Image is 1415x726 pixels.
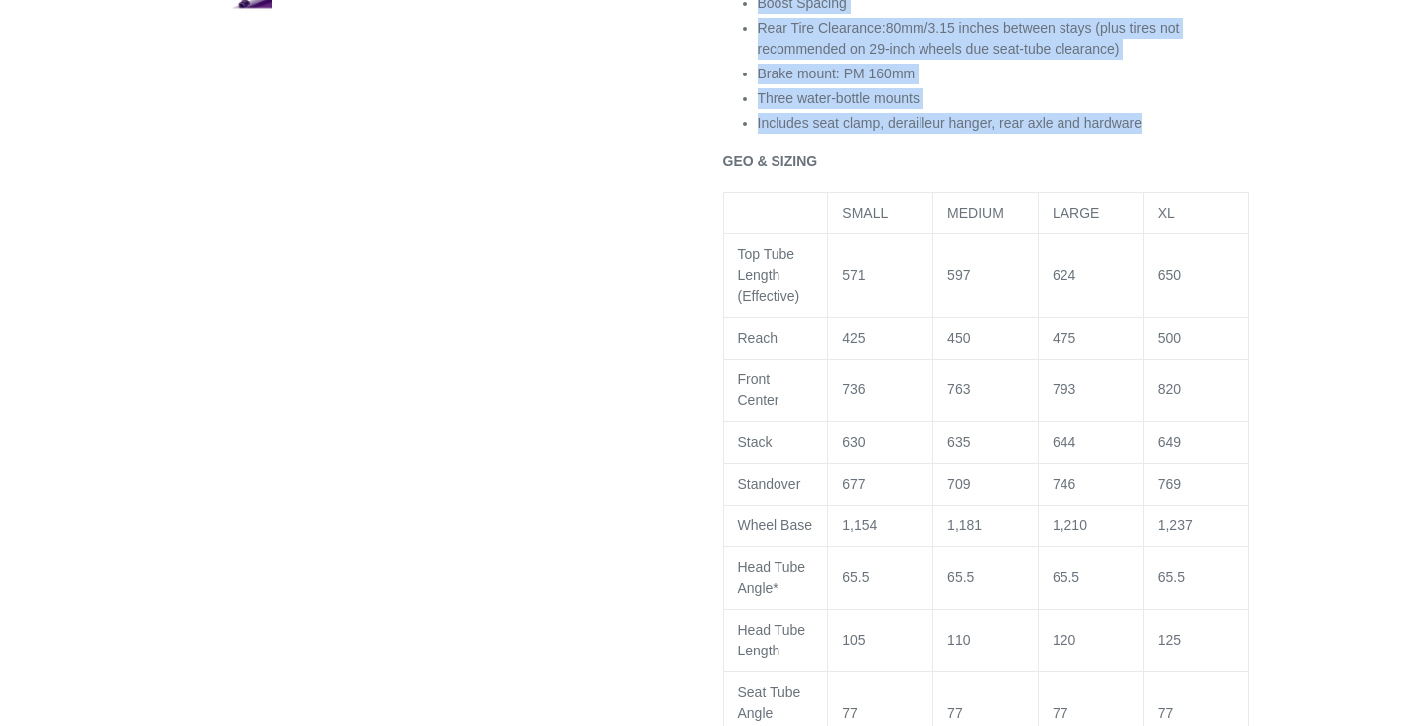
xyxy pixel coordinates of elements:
span: 125 [1158,632,1181,648]
span: 80mm/3.15 inches between stays (plus tires not recommended on 29-inch wheels due seat-tube cleara... [758,20,1180,57]
li: Rear Tire Clearance: [758,18,1249,60]
span: 77 [1053,705,1068,721]
span: 644 [1053,434,1075,450]
span: 746 [1053,476,1075,492]
span: 425 [842,330,865,346]
span: 820 [1158,381,1181,397]
span: Head Tube Length [738,622,806,658]
span: 597 [947,267,970,283]
span: 630 [842,434,865,450]
span: 1,210 [1053,517,1087,533]
span: Reach [738,330,778,346]
span: 77 [842,705,858,721]
span: 650 [1158,267,1181,283]
span: 1,154 [842,517,877,533]
span: 649 [1158,434,1181,450]
span: 65.5 [1158,569,1185,585]
span: 105 [842,632,865,648]
span: 65.5 [947,569,974,585]
span: 77 [1158,705,1174,721]
span: 793 [1053,381,1075,397]
span: 1,237 [1158,517,1193,533]
span: 65.5 [842,569,869,585]
span: Wheel Base [738,517,812,533]
span: 624 [1053,267,1075,283]
span: LARGE [1053,205,1099,220]
span: Top Tube Length (Effective) [738,246,800,304]
span: 77 [947,705,963,721]
span: 65.5 [1053,569,1079,585]
span: Front Center [738,371,779,408]
span: 709 [947,476,970,492]
span: MEDIUM [947,205,1004,220]
span: Three water-bottle mounts [758,90,920,106]
span: 1,181 [947,517,982,533]
span: 769 [1158,476,1181,492]
b: GEO & SIZING [723,153,818,169]
span: Standover [738,476,801,492]
span: Includes seat clamp, derailleur hanger, rear axle and hardware [758,115,1143,131]
span: SMALL [842,205,888,220]
span: 500 [1158,330,1181,346]
span: 110 [947,632,970,648]
span: 475 [1053,330,1075,346]
span: Stack [738,434,773,450]
span: 736 [842,381,865,397]
span: 120 [1053,632,1075,648]
span: Brake mount: PM 160mm [758,66,916,81]
span: 635 [947,434,970,450]
span: Head Tube Angle* [738,559,806,596]
span: 571 [842,267,865,283]
span: 677 [842,476,865,492]
span: 763 [947,381,970,397]
span: XL [1158,205,1175,220]
span: 450 [947,330,970,346]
